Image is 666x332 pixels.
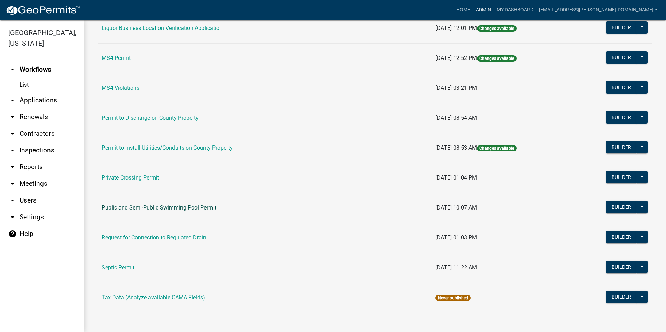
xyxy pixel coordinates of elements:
button: Builder [606,141,637,153]
button: Builder [606,201,637,213]
i: arrow_drop_down [8,180,17,188]
i: help [8,230,17,238]
span: [DATE] 08:54 AM [435,114,477,121]
a: Private Crossing Permit [102,174,159,181]
span: [DATE] 12:52 PM [435,55,477,61]
i: arrow_drop_down [8,213,17,221]
span: [DATE] 08:53 AM [435,144,477,151]
a: Tax Data (Analyze available CAMA Fields) [102,294,205,301]
a: Permit to Discharge on County Property [102,114,199,121]
i: arrow_drop_down [8,96,17,104]
button: Builder [606,291,637,303]
i: arrow_drop_down [8,163,17,171]
span: Changes available [477,145,517,151]
a: [EMAIL_ADDRESS][PERSON_NAME][DOMAIN_NAME] [536,3,660,17]
i: arrow_drop_down [8,129,17,138]
a: Liquor Business Location Verification Application [102,25,223,31]
a: Request for Connection to Regulated Drain [102,234,206,241]
a: Septic Permit [102,264,134,271]
span: [DATE] 12:01 PM [435,25,477,31]
a: Admin [473,3,494,17]
button: Builder [606,21,637,34]
span: [DATE] 03:21 PM [435,85,477,91]
a: Public and Semi-Public Swimming Pool Permit [102,204,216,211]
span: [DATE] 01:03 PM [435,234,477,241]
i: arrow_drop_up [8,65,17,74]
span: [DATE] 11:22 AM [435,264,477,271]
a: MS4 Permit [102,55,131,61]
span: [DATE] 10:07 AM [435,204,477,211]
button: Builder [606,171,637,183]
i: arrow_drop_down [8,196,17,205]
a: Permit to Install Utilities/Conduits on County Property [102,144,233,151]
button: Builder [606,111,637,124]
span: Changes available [477,25,517,32]
a: MS4 Violations [102,85,139,91]
button: Builder [606,81,637,94]
span: Changes available [477,55,517,62]
span: [DATE] 01:04 PM [435,174,477,181]
a: Home [454,3,473,17]
i: arrow_drop_down [8,146,17,155]
a: My Dashboard [494,3,536,17]
button: Builder [606,231,637,243]
button: Builder [606,51,637,64]
i: arrow_drop_down [8,113,17,121]
button: Builder [606,261,637,273]
span: Never published [435,295,471,301]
